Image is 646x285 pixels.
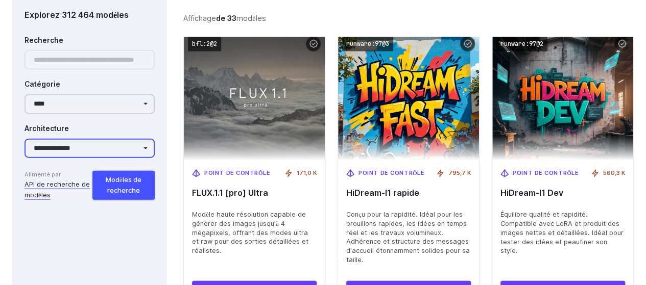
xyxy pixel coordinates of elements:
[496,37,547,51] code: runware:97@2
[25,124,69,132] font: Architecture
[184,33,325,161] img: FLUX.1.1 [pro] Ultra
[500,188,563,198] font: HiDream-I1 Dev
[342,37,393,51] code: runware:97@3
[192,211,308,255] font: Modèle haute résolution capable de générer des images jusqu'à 4 mégapixels, offrant des modes ult...
[492,33,633,161] img: HiDream-I1
[106,175,141,193] font: Modèles de recherche
[204,169,270,176] font: Point de contrôle
[297,169,317,176] font: 171,0 K
[183,14,216,22] font: Affichage
[216,14,236,22] font: de 33
[236,14,266,22] font: modèles
[358,169,424,176] font: Point de contrôle
[603,169,625,176] font: 560,3 K
[338,33,479,161] img: HiDream-I1
[192,188,268,198] font: FLUX.1.1 [pro] Ultra
[25,94,155,114] select: Catégorie
[25,36,63,44] font: Recherche
[188,37,221,51] code: bfl:2@2
[448,169,471,176] font: 795,7 K
[92,170,155,199] button: Modèles de recherche
[500,211,624,255] font: Équilibre qualité et rapidité. Compatible avec LoRA et produit des images nettes et détaillées. I...
[25,170,61,177] font: Alimenté par
[25,180,90,198] font: API de recherche de modèles
[25,9,129,19] font: Explorez 312 464 modèles
[25,80,60,88] font: Catégorie
[25,138,155,158] select: Architecture
[25,179,92,200] a: API de recherche de modèles
[346,188,419,198] font: HiDream-I1 rapide
[346,211,470,264] font: Conçu pour la rapidité. Idéal pour les brouillons rapides, les idées en temps réel et les travaux...
[513,169,579,176] font: Point de contrôle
